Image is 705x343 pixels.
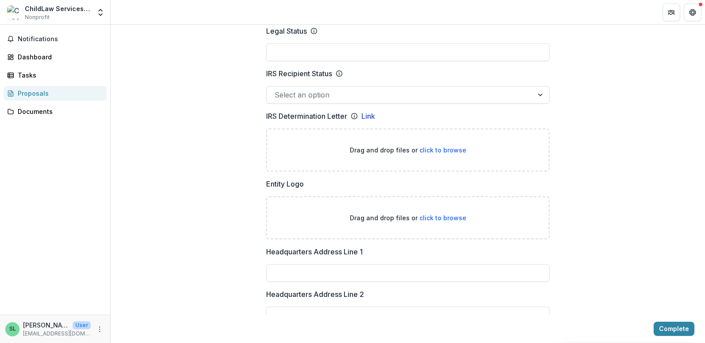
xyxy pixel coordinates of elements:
p: Legal Status [266,26,307,36]
p: [PERSON_NAME] [23,320,69,330]
p: Entity Logo [266,179,304,189]
div: Stephanie Legg [9,326,16,332]
a: Tasks [4,68,107,82]
span: click to browse [419,214,466,222]
div: Dashboard [18,52,100,62]
img: ChildLaw Services Inc. [7,5,21,19]
button: More [94,324,105,335]
span: Nonprofit [25,13,50,21]
div: Proposals [18,89,100,98]
button: Open entity switcher [94,4,107,21]
p: User [73,321,91,329]
div: Tasks [18,70,100,80]
span: Notifications [18,35,103,43]
button: Get Help [684,4,701,21]
p: Drag and drop files or [350,145,466,155]
a: Dashboard [4,50,107,64]
p: Headquarters Address Line 1 [266,246,363,257]
span: click to browse [419,146,466,154]
a: Link [361,111,375,121]
p: [EMAIL_ADDRESS][DOMAIN_NAME] [23,330,91,338]
a: Documents [4,104,107,119]
p: IRS Determination Letter [266,111,347,121]
button: Partners [662,4,680,21]
div: ChildLaw Services Inc. [25,4,91,13]
p: IRS Recipient Status [266,68,332,79]
a: Proposals [4,86,107,101]
div: Documents [18,107,100,116]
button: Complete [654,322,694,336]
button: Notifications [4,32,107,46]
p: Drag and drop files or [350,213,466,222]
p: Headquarters Address Line 2 [266,289,364,300]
